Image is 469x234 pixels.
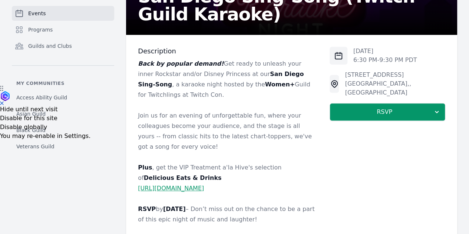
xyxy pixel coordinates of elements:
[353,56,417,65] p: 6:30 PM - 9:30 PM PDT
[353,47,417,56] p: [DATE]
[12,22,114,37] a: Programs
[138,164,152,171] strong: Plus
[138,204,317,225] p: by – Don’t miss out on the chance to be a part of this epic night of music and laughter!
[16,94,67,101] span: Access Ability Guild
[12,140,114,153] a: Veterans Guild
[345,71,411,96] span: [STREET_ADDRESS][GEOGRAPHIC_DATA], , [GEOGRAPHIC_DATA]
[12,156,114,169] a: Parent's Guild
[28,26,53,33] span: Programs
[16,126,46,134] span: Black Guild
[28,42,72,50] span: Guilds and Clubs
[12,123,114,137] a: Black Guild
[336,108,433,116] span: RSVP
[138,205,156,212] strong: RSVP
[16,143,55,150] span: Veterans Guild
[138,47,317,56] h3: Description
[163,205,186,212] strong: [DATE]
[330,103,445,121] button: RSVP
[12,39,114,53] a: Guilds and Clubs
[28,10,46,17] span: Events
[12,107,114,121] a: Asian Guild
[138,111,317,152] p: Join us for an evening of unforgettable fun, where your colleagues become your audience, and the ...
[138,59,317,100] p: Get ready to unleash your inner Rockstar and/or Disney Princess at our , a karaoke night hosted b...
[12,6,114,158] nav: Sidebar
[16,110,46,118] span: Asian Guild
[12,91,114,104] a: Access Ability Guild
[138,60,224,67] em: Back by popular demand!
[12,6,114,21] a: Events
[265,81,295,88] strong: Women+
[138,185,204,192] a: [URL][DOMAIN_NAME]
[12,80,114,86] p: My communities
[138,162,317,183] p: , get the VIP Treatment a'la Hive's selection of
[144,174,222,181] strong: Delicious Eats & Drinks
